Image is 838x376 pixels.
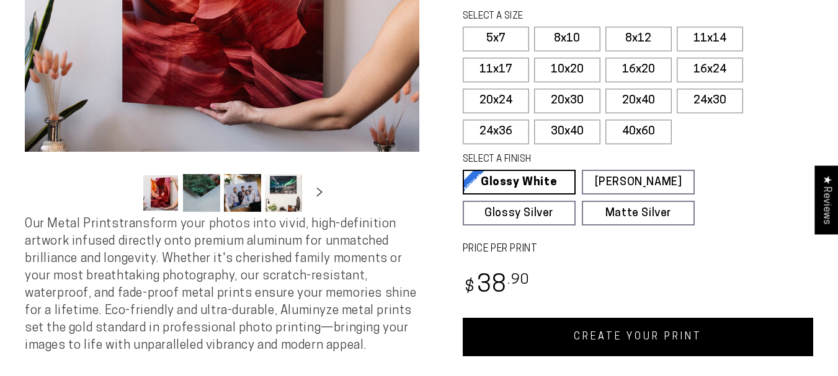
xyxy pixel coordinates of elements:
legend: SELECT A SIZE [463,10,669,24]
label: 8x12 [605,27,672,51]
label: 11x14 [677,27,743,51]
label: 24x36 [463,120,529,144]
a: Glossy Silver [463,201,576,225]
label: 20x24 [463,89,529,113]
button: Load image 1 in gallery view [142,174,179,212]
span: Our Metal Prints transform your photos into vivid, high-definition artwork infused directly onto ... [25,218,417,352]
a: CREATE YOUR PRINT [463,318,814,356]
label: 16x24 [677,58,743,82]
label: 16x20 [605,58,672,82]
sup: .90 [507,273,530,287]
label: 10x20 [534,58,600,82]
bdi: 38 [463,274,530,298]
button: Slide left [111,179,138,206]
label: 20x30 [534,89,600,113]
a: Glossy White [463,170,576,195]
button: Load image 4 in gallery view [265,174,302,212]
button: Load image 3 in gallery view [224,174,261,212]
button: Load image 2 in gallery view [183,174,220,212]
label: 5x7 [463,27,529,51]
button: Slide right [306,179,333,206]
label: 8x10 [534,27,600,51]
label: 20x40 [605,89,672,113]
label: 11x17 [463,58,529,82]
span: $ [465,279,475,296]
label: PRICE PER PRINT [463,242,814,256]
label: 30x40 [534,120,600,144]
label: 24x30 [677,89,743,113]
div: Click to open Judge.me floating reviews tab [814,165,838,234]
label: 40x60 [605,120,672,144]
a: [PERSON_NAME] [582,170,695,195]
legend: SELECT A FINISH [463,153,669,167]
a: Matte Silver [582,201,695,225]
